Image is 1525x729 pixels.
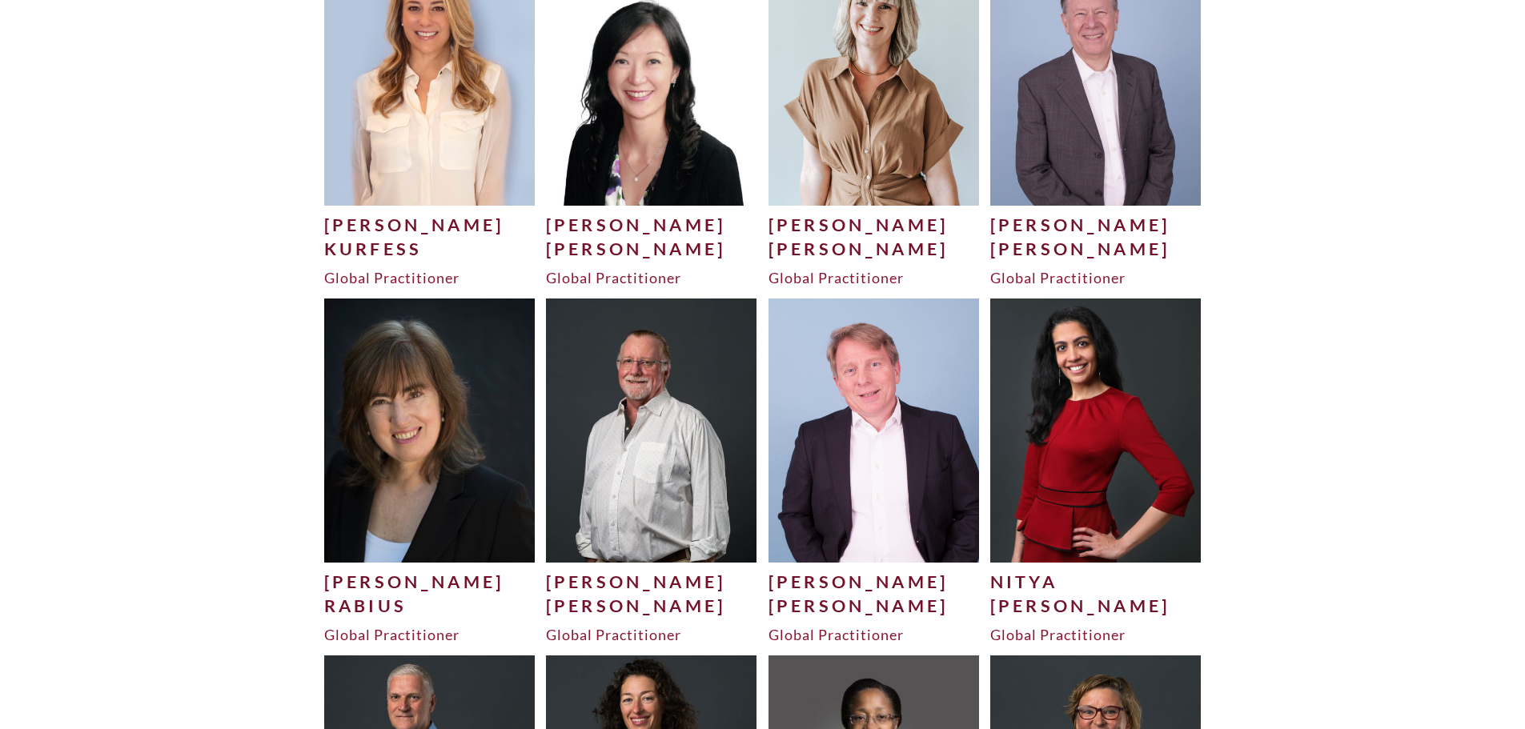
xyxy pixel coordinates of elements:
[769,237,980,261] div: [PERSON_NAME]
[546,268,757,287] div: Global Practitioner
[546,298,757,562] img: Chris-R-500x625.jpg
[324,298,536,562] img: Denise-Rabius-500x625.jpg
[990,625,1202,644] div: Global Practitioner
[769,594,980,618] div: [PERSON_NAME]
[990,268,1202,287] div: Global Practitioner
[769,213,980,237] div: [PERSON_NAME]
[546,570,757,594] div: [PERSON_NAME]
[324,237,536,261] div: Kurfess
[324,625,536,644] div: Global Practitioner
[990,570,1202,594] div: Nitya
[769,298,980,562] img: Volker-Roenicke-Website-500x625.jpg
[546,298,757,644] a: [PERSON_NAME][PERSON_NAME]Global Practitioner
[324,570,536,594] div: [PERSON_NAME]
[769,298,980,644] a: [PERSON_NAME][PERSON_NAME]Global Practitioner
[546,594,757,618] div: [PERSON_NAME]
[324,298,536,644] a: [PERSON_NAME]RabiusGlobal Practitioner
[546,213,757,237] div: [PERSON_NAME]
[769,268,980,287] div: Global Practitioner
[546,625,757,644] div: Global Practitioner
[324,594,536,618] div: Rabius
[546,237,757,261] div: [PERSON_NAME]
[990,237,1202,261] div: [PERSON_NAME]
[324,213,536,237] div: [PERSON_NAME]
[990,594,1202,618] div: [PERSON_NAME]
[769,625,980,644] div: Global Practitioner
[324,268,536,287] div: Global Practitioner
[990,298,1202,644] a: Nitya[PERSON_NAME]Global Practitioner
[990,298,1202,562] img: NS_047-scaled-e1738855716800-500x625.jpg
[769,570,980,594] div: [PERSON_NAME]
[990,213,1202,237] div: [PERSON_NAME]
